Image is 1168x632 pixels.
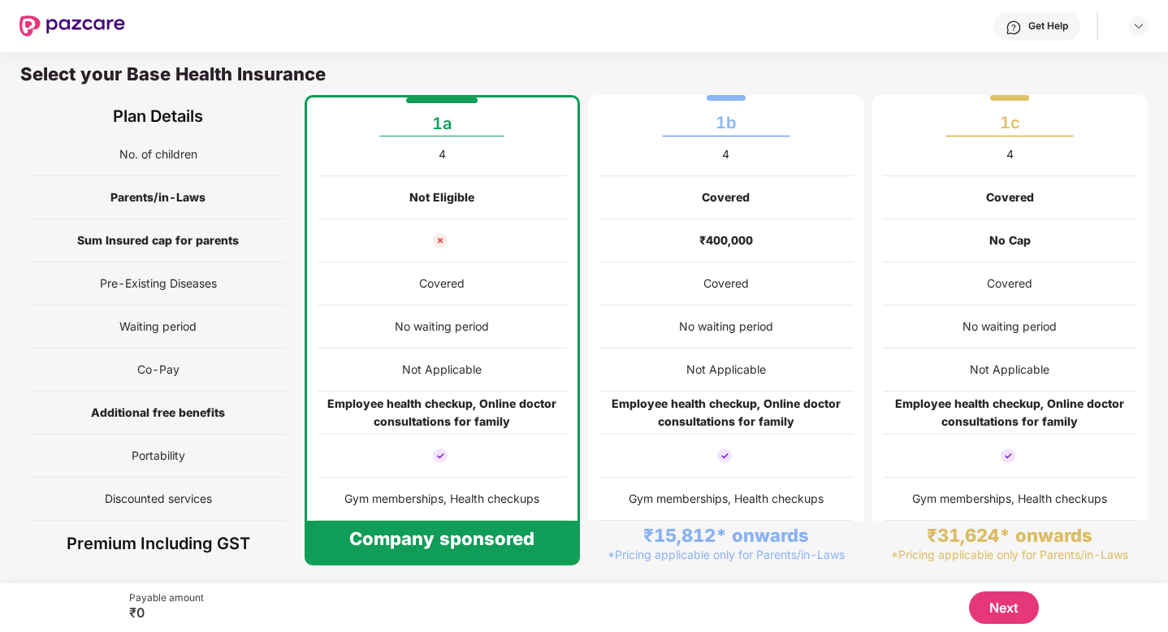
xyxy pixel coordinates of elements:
[402,361,482,379] div: Not Applicable
[715,446,734,465] img: cover_tick.svg
[679,318,773,335] div: No waiting period
[883,395,1138,431] div: Employee health checkup, Online doctor consultations for family
[100,268,217,299] span: Pre-Existing Diseases
[1000,100,1020,132] div: 1c
[110,182,205,213] span: Parents/in-Laws
[349,527,534,550] div: Company sponsored
[31,95,286,136] div: Plan Details
[703,275,749,292] div: Covered
[395,318,489,335] div: No waiting period
[1028,19,1068,32] div: Get Help
[409,188,474,206] div: Not Eligible
[927,524,1092,547] div: ₹31,624* onwards
[129,604,204,621] div: ₹0
[129,591,204,604] div: Payable amount
[119,139,197,170] span: No. of children
[989,232,1031,249] div: No Cap
[20,63,1148,95] div: Select your Base Health Insurance
[963,318,1057,335] div: No waiting period
[419,275,465,292] div: Covered
[702,188,750,206] div: Covered
[1006,19,1022,36] img: svg+xml;base64,PHN2ZyBpZD0iSGVscC0zMngzMiIgeG1sbnM9Imh0dHA6Ly93d3cudzMub3JnLzIwMDAvc3ZnIiB3aWR0aD...
[439,145,446,163] div: 4
[629,490,824,508] div: Gym memberships, Health checkups
[430,446,450,465] img: cover_tick.svg
[643,524,809,547] div: ₹15,812* onwards
[1132,19,1145,32] img: svg+xml;base64,PHN2ZyBpZD0iRHJvcGRvd24tMzJ4MzIiIHhtbG5zPSJodHRwOi8vd3d3LnczLm9yZy8yMDAwL3N2ZyIgd2...
[432,101,452,133] div: 1a
[970,361,1049,379] div: Not Applicable
[998,446,1018,465] img: cover_tick.svg
[599,395,854,431] div: Employee health checkup, Online doctor consultations for family
[1006,145,1014,163] div: 4
[105,483,212,514] span: Discounted services
[318,395,568,431] div: Employee health checkup, Online doctor consultations for family
[722,145,729,163] div: 4
[91,397,225,428] span: Additional free benefits
[699,232,753,249] div: ₹400,000
[987,275,1032,292] div: Covered
[716,100,736,132] div: 1b
[912,490,1107,508] div: Gym memberships, Health checkups
[137,354,180,385] span: Co-Pay
[132,440,185,471] span: Portability
[891,547,1128,562] div: *Pricing applicable only for Parents/in-Laws
[77,225,239,256] span: Sum Insured cap for parents
[344,490,539,508] div: Gym memberships, Health checkups
[969,591,1039,624] button: Next
[19,15,125,37] img: New Pazcare Logo
[608,547,845,562] div: *Pricing applicable only for Parents/in-Laws
[430,231,450,250] img: not_cover_cross.svg
[986,188,1034,206] div: Covered
[31,521,286,565] div: Premium Including GST
[119,311,197,342] span: Waiting period
[686,361,766,379] div: Not Applicable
